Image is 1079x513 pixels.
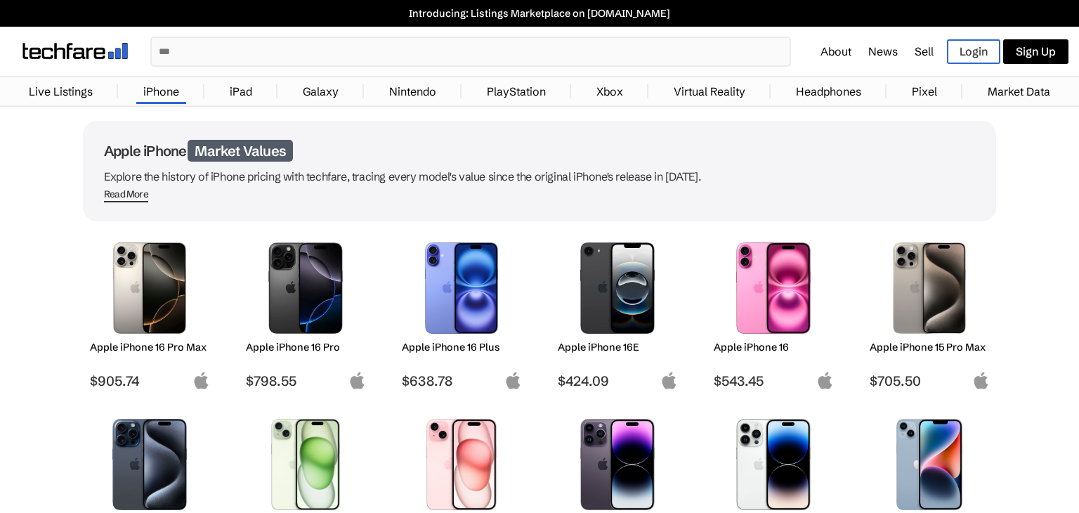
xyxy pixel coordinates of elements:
[568,419,667,510] img: iPhone 14 Pro Max
[7,7,1072,20] a: Introducing: Listings Marketplace on [DOMAIN_NAME]
[880,419,979,510] img: iPhone 14 Plus
[412,419,511,510] img: iPhone 15
[1003,39,1068,64] a: Sign Up
[256,242,355,334] img: iPhone 16 Pro
[714,341,834,353] h2: Apple iPhone 16
[100,419,200,510] img: iPhone 15 Pro
[972,372,990,389] img: apple-logo
[90,341,210,353] h2: Apple iPhone 16 Pro Max
[789,77,868,105] a: Headphones
[104,167,975,186] p: Explore the history of iPhone pricing with techfare, tracing every model's value since the origin...
[947,39,1000,64] a: Login
[480,77,553,105] a: PlayStation
[382,77,443,105] a: Nintendo
[551,235,684,389] a: iPhone 16E Apple iPhone 16E $424.09 apple-logo
[402,372,522,389] span: $638.78
[558,372,678,389] span: $424.09
[136,77,186,105] a: iPhone
[667,77,752,105] a: Virtual Reality
[83,235,216,389] a: iPhone 16 Pro Max Apple iPhone 16 Pro Max $905.74 apple-logo
[707,235,840,389] a: iPhone 16 Apple iPhone 16 $543.45 apple-logo
[412,242,511,334] img: iPhone 16 Plus
[223,77,259,105] a: iPad
[905,77,944,105] a: Pixel
[296,77,346,105] a: Galaxy
[100,242,200,334] img: iPhone 16 Pro Max
[724,242,823,334] img: iPhone 16
[22,43,128,59] img: techfare logo
[90,372,210,389] span: $905.74
[863,235,996,389] a: iPhone 15 Pro Max Apple iPhone 15 Pro Max $705.50 apple-logo
[104,188,148,202] span: Read More
[188,140,293,162] span: Market Values
[981,77,1057,105] a: Market Data
[256,419,355,510] img: iPhone 15 Plus
[22,77,100,105] a: Live Listings
[589,77,630,105] a: Xbox
[558,341,678,353] h2: Apple iPhone 16E
[246,372,366,389] span: $798.55
[660,372,678,389] img: apple-logo
[504,372,522,389] img: apple-logo
[246,341,366,353] h2: Apple iPhone 16 Pro
[568,242,667,334] img: iPhone 16E
[239,235,372,389] a: iPhone 16 Pro Apple iPhone 16 Pro $798.55 apple-logo
[820,44,851,58] a: About
[816,372,834,389] img: apple-logo
[724,419,823,510] img: iPhone 14 Pro
[880,242,979,334] img: iPhone 15 Pro Max
[348,372,366,389] img: apple-logo
[192,372,210,389] img: apple-logo
[104,142,975,160] h1: Apple iPhone
[714,372,834,389] span: $543.45
[402,341,522,353] h2: Apple iPhone 16 Plus
[915,44,934,58] a: Sell
[870,372,990,389] span: $705.50
[870,341,990,353] h2: Apple iPhone 15 Pro Max
[868,44,898,58] a: News
[395,235,528,389] a: iPhone 16 Plus Apple iPhone 16 Plus $638.78 apple-logo
[104,188,148,200] div: Read More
